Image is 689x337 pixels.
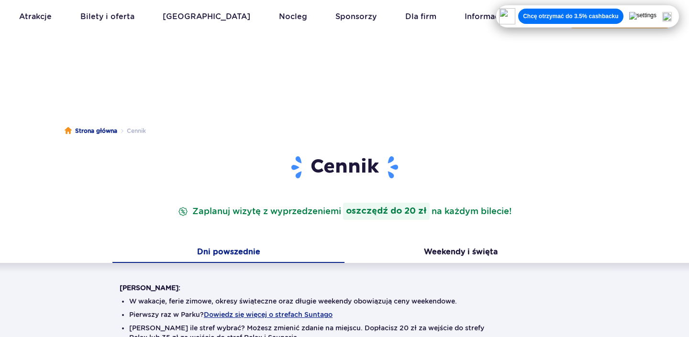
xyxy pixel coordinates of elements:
[465,5,541,28] a: Informacje i pomoc
[19,5,52,28] a: Atrakcje
[279,5,307,28] a: Nocleg
[129,310,560,319] li: Pierwszy raz w Parku?
[163,5,250,28] a: [GEOGRAPHIC_DATA]
[204,311,333,318] button: Dowiedz się więcej o strefach Suntago
[120,284,180,292] strong: [PERSON_NAME]:
[80,5,134,28] a: Bilety i oferta
[65,126,117,136] a: Strona główna
[129,296,560,306] li: W wakacje, ferie zimowe, okresy świąteczne oraz długie weekendy obowiązują ceny weekendowe.
[344,243,577,263] button: Weekendy i święta
[343,203,430,220] strong: oszczędź do 20 zł
[120,155,569,180] h1: Cennik
[176,203,513,220] p: Zaplanuj wizytę z wyprzedzeniem na każdym bilecie!
[405,5,436,28] a: Dla firm
[335,5,377,28] a: Sponsorzy
[117,126,146,136] li: Cennik
[112,243,344,263] button: Dni powszednie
